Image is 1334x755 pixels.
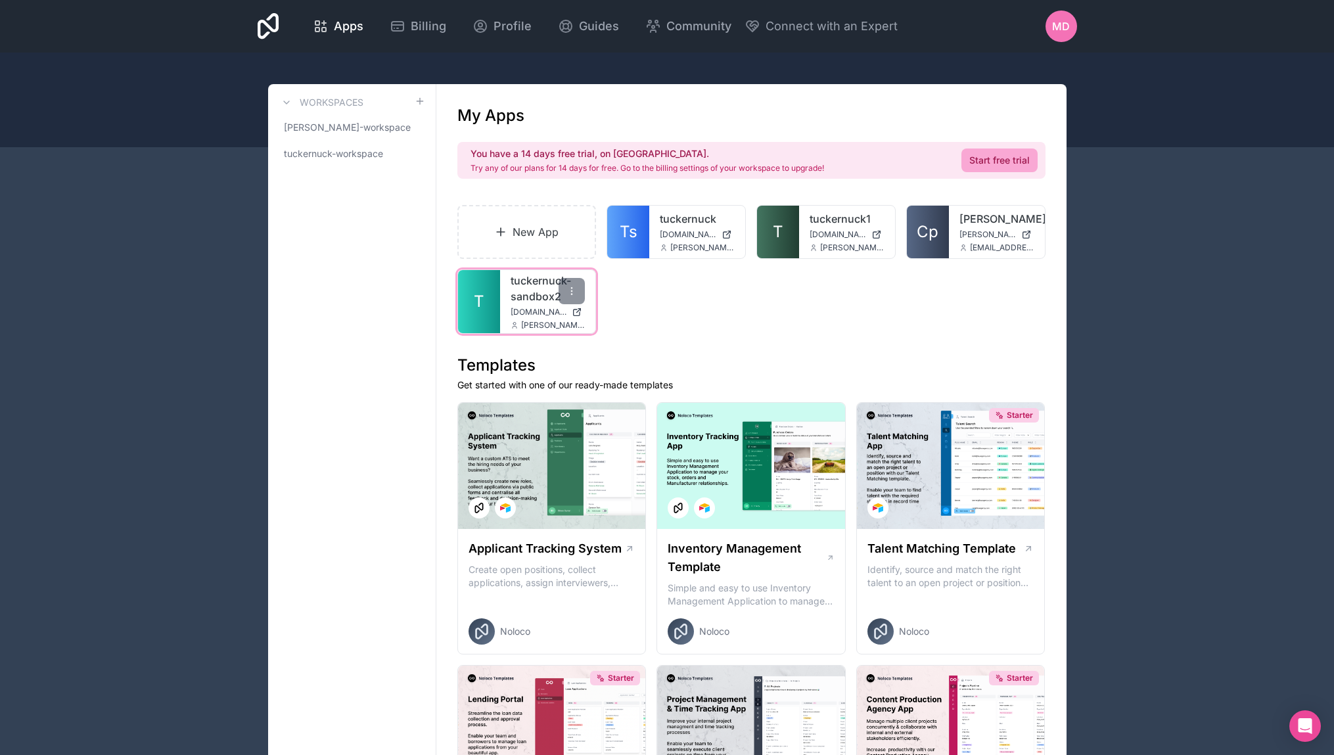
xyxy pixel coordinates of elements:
[457,378,1046,392] p: Get started with one of our ready-made templates
[970,242,1034,253] span: [EMAIL_ADDRESS][DOMAIN_NAME]
[284,147,383,160] span: tuckernuck-workspace
[668,539,825,576] h1: Inventory Management Template
[511,307,586,317] a: [DOMAIN_NAME]
[699,625,729,638] span: Noloco
[521,320,586,331] span: [PERSON_NAME][EMAIL_ADDRESS][DOMAIN_NAME]
[907,206,949,258] a: Cp
[867,563,1034,589] p: Identify, source and match the right talent to an open project or position with our Talent Matchi...
[500,503,511,513] img: Airtable Logo
[500,625,530,638] span: Noloco
[457,205,597,259] a: New App
[462,12,542,41] a: Profile
[699,503,710,513] img: Airtable Logo
[300,96,363,109] h3: Workspaces
[608,673,634,683] span: Starter
[607,206,649,258] a: Ts
[961,149,1038,172] a: Start free trial
[284,121,411,134] span: [PERSON_NAME]-workspace
[379,12,457,41] a: Billing
[547,12,630,41] a: Guides
[745,17,898,35] button: Connect with an Expert
[959,211,1034,227] a: [PERSON_NAME]
[820,242,885,253] span: [PERSON_NAME][EMAIL_ADDRESS][DOMAIN_NAME]
[411,17,446,35] span: Billing
[458,270,500,333] a: T
[469,563,635,589] p: Create open positions, collect applications, assign interviewers, centralise candidate feedback a...
[873,503,883,513] img: Airtable Logo
[810,211,885,227] a: tuckernuck1
[302,12,374,41] a: Apps
[666,17,731,35] span: Community
[757,206,799,258] a: T
[660,229,716,240] span: [DOMAIN_NAME]
[668,582,835,608] p: Simple and easy to use Inventory Management Application to manage your stock, orders and Manufact...
[899,625,929,638] span: Noloco
[471,147,824,160] h2: You have a 14 days free trial, on [GEOGRAPHIC_DATA].
[917,221,938,242] span: Cp
[457,105,524,126] h1: My Apps
[670,242,735,253] span: [PERSON_NAME][EMAIL_ADDRESS][DOMAIN_NAME]
[1289,710,1321,742] div: Open Intercom Messenger
[959,229,1016,240] span: [PERSON_NAME][DOMAIN_NAME]
[469,539,622,558] h1: Applicant Tracking System
[620,221,637,242] span: Ts
[766,17,898,35] span: Connect with an Expert
[279,95,363,110] a: Workspaces
[279,116,425,139] a: [PERSON_NAME]-workspace
[494,17,532,35] span: Profile
[471,163,824,173] p: Try any of our plans for 14 days for free. Go to the billing settings of your workspace to upgrade!
[511,273,586,304] a: tuckernuck-sandbox2
[457,355,1046,376] h1: Templates
[867,539,1016,558] h1: Talent Matching Template
[579,17,619,35] span: Guides
[1007,673,1033,683] span: Starter
[474,291,484,312] span: T
[959,229,1034,240] a: [PERSON_NAME][DOMAIN_NAME]
[1007,410,1033,421] span: Starter
[660,229,735,240] a: [DOMAIN_NAME]
[1052,18,1070,34] span: MD
[279,142,425,166] a: tuckernuck-workspace
[810,229,885,240] a: [DOMAIN_NAME]
[660,211,735,227] a: tuckernuck
[773,221,783,242] span: T
[334,17,363,35] span: Apps
[511,307,567,317] span: [DOMAIN_NAME]
[635,12,742,41] a: Community
[810,229,866,240] span: [DOMAIN_NAME]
